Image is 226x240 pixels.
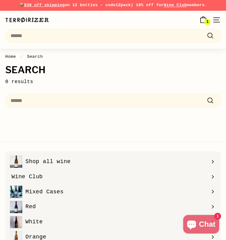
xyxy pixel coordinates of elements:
[11,157,208,166] span: Shop all wine
[11,202,208,211] span: Red
[27,54,43,59] span: Search
[24,3,64,7] span: $30 off shipping
[11,187,208,196] span: Mixed Cases
[5,184,221,200] a: Mixed Cases Mixed Cases
[5,65,221,75] h1: Search
[206,20,209,24] span: 1
[164,3,187,7] a: Wine Club
[11,217,208,226] span: White
[5,2,221,9] p: 📦 on 12 bottles - code | 10% off for members.
[11,172,208,181] span: Wine Club
[5,54,16,59] a: Home
[196,11,210,29] a: Cart
[10,155,22,168] img: All wine
[10,201,22,213] img: Red
[5,53,221,60] nav: breadcrumbs
[10,186,22,198] img: Mixed Cases
[5,78,221,86] p: 0 results
[5,214,221,229] a: White White
[5,154,221,169] button: All wine Shop all wine
[5,199,221,214] a: Red Red
[5,169,221,184] a: Wine Club
[116,3,131,7] strong: 12pack
[181,215,221,235] inbox-online-store-chat: Shopify online store chat
[10,216,22,228] img: White
[19,54,24,59] span: /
